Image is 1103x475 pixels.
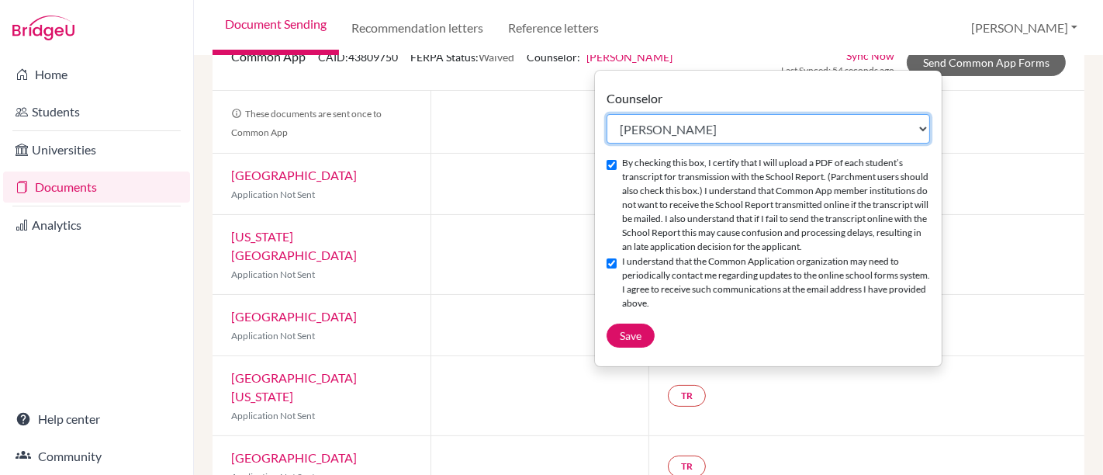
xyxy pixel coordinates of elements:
[231,450,357,465] a: [GEOGRAPHIC_DATA]
[3,404,190,435] a: Help center
[410,50,514,64] span: FERPA Status:
[479,50,514,64] span: Waived
[781,64,894,78] span: Last Synced: 54 seconds ago
[231,410,315,421] span: Application Not Sent
[231,108,382,138] span: These documents are sent once to Common App
[668,385,706,407] a: TR
[231,229,357,262] a: [US_STATE][GEOGRAPHIC_DATA]
[3,134,190,165] a: Universities
[527,50,673,64] span: Counselor:
[607,89,662,108] label: Counselor
[620,329,641,342] span: Save
[12,16,74,40] img: Bridge-U
[846,47,894,64] a: Sync Now
[607,324,655,348] button: Save
[586,50,673,64] a: [PERSON_NAME]
[231,330,315,342] span: Application Not Sent
[964,13,1084,43] button: [PERSON_NAME]
[3,96,190,127] a: Students
[231,49,306,64] span: Common App
[3,59,190,90] a: Home
[907,49,1066,76] a: Send Common App Forms
[231,269,315,280] span: Application Not Sent
[318,50,398,64] span: CAID: 43809750
[231,189,315,200] span: Application Not Sent
[231,309,357,324] a: [GEOGRAPHIC_DATA]
[622,255,930,310] label: I understand that the Common Application organization may need to periodically contact me regardi...
[622,156,930,254] label: By checking this box, I certify that I will upload a PDF of each student’s transcript for transmi...
[3,172,190,203] a: Documents
[231,370,357,404] a: [GEOGRAPHIC_DATA][US_STATE]
[3,441,190,472] a: Community
[594,70,942,367] div: [PERSON_NAME]
[231,168,357,182] a: [GEOGRAPHIC_DATA]
[3,210,190,241] a: Analytics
